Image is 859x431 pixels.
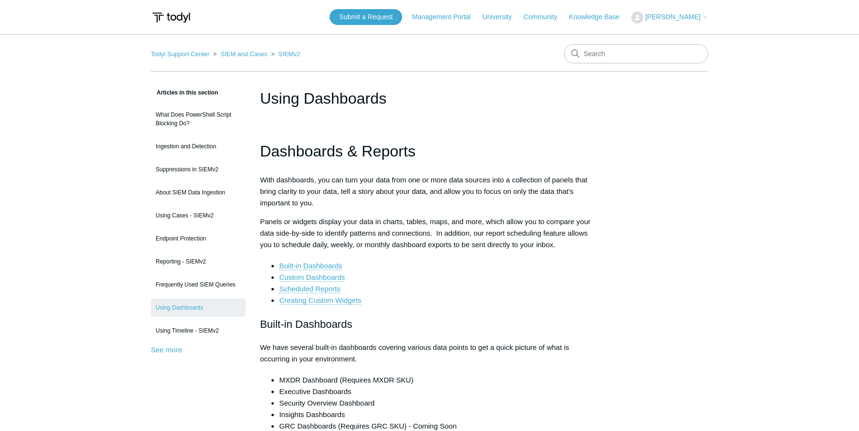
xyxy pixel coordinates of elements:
[211,50,269,58] li: SIEM and Cases
[279,386,599,397] li: Executive Dashboards
[279,262,342,270] a: Built-in Dashboards
[151,9,192,26] img: Todyl Support Center Help Center home page
[260,139,599,164] h1: Dashboards & Reports
[260,216,599,251] p: Panels or widgets display your data in charts, tables, maps, and more, which allow you to compare...
[151,137,245,156] a: Ingestion and Detection
[631,12,708,24] button: [PERSON_NAME]
[151,160,245,179] a: Suppressions in SIEMv2
[151,89,218,96] span: Articles in this section
[645,13,700,21] span: [PERSON_NAME]
[330,9,402,25] a: Submit a Request
[279,397,599,409] li: Security Overview Dashboard
[278,50,300,58] a: SIEMv2
[151,275,245,294] a: Frequently Used SIEM Queries
[524,12,567,22] a: Community
[482,12,521,22] a: University
[279,409,599,420] li: Insights Dashboards
[569,12,629,22] a: Knowledge Base
[279,374,599,386] li: MXDR Dashboard (Requires MXDR SKU)
[260,342,599,365] p: We have several built-in dashboards covering various data points to get a quick picture of what i...
[151,346,182,354] a: See more
[412,12,480,22] a: Management Portal
[151,183,245,202] a: About SIEM Data Ingestion
[151,229,245,248] a: Endpoint Protection
[564,44,708,63] input: Search
[151,206,245,225] a: Using Cases - SIEMv2
[151,50,211,58] li: Todyl Support Center
[279,273,345,282] a: Custom Dashboards
[221,50,268,58] a: SIEM and Cases
[279,296,361,305] a: Creating Custom Widgets
[151,50,209,58] a: Todyl Support Center
[279,285,341,293] a: Scheduled Reports
[151,299,245,317] a: Using Dashboards
[151,106,245,132] a: What Does PowerShell Script Blocking Do?
[260,174,599,209] p: With dashboards, you can turn your data from one or more data sources into a collection of panels...
[269,50,300,58] li: SIEMv2
[151,322,245,340] a: Using Timeline - SIEMv2
[151,252,245,271] a: Reporting - SIEMv2
[260,87,599,110] h1: Using Dashboards
[260,316,599,333] h2: Built-in Dashboards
